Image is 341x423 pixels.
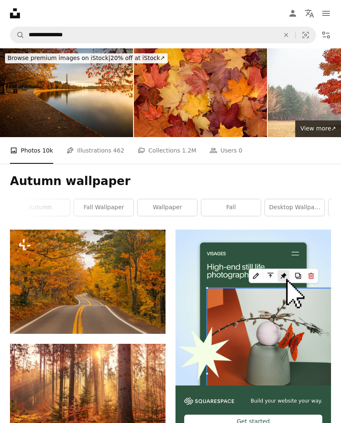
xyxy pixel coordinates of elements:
[7,55,110,61] span: Browse premium images on iStock |
[10,27,316,43] form: Find visuals sitewide
[265,199,324,216] a: desktop wallpaper
[10,392,166,399] a: forest heat by sunbeam
[67,137,124,164] a: Illustrations 462
[138,137,196,164] a: Collections 1.2M
[5,53,168,63] div: 20% off at iStock ↗
[277,27,295,43] button: Clear
[300,125,336,132] span: View more ↗
[74,199,133,216] a: fall wallpaper
[175,230,331,385] img: file-1723602894256-972c108553a7image
[318,27,334,43] button: Filters
[138,199,197,216] a: wallpaper
[318,5,334,22] button: Menu
[10,199,70,216] a: autumn
[301,5,318,22] button: Language
[10,8,20,18] a: Home — Unsplash
[251,398,322,405] span: Build your website your way.
[239,146,242,155] span: 0
[184,398,234,405] img: file-1606177908946-d1eed1cbe4f5image
[10,27,25,43] button: Search Unsplash
[201,199,261,216] a: fall
[113,146,124,155] span: 462
[134,48,267,137] img: maple autumn leaves
[182,146,196,155] span: 1.2M
[210,137,242,164] a: Users 0
[10,278,166,285] a: an empty road surrounded by trees with yellow leaves
[284,5,301,22] a: Log in / Sign up
[10,230,166,334] img: an empty road surrounded by trees with yellow leaves
[10,174,331,189] h1: Autumn wallpaper
[295,120,341,137] a: View more↗
[296,27,316,43] button: Visual search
